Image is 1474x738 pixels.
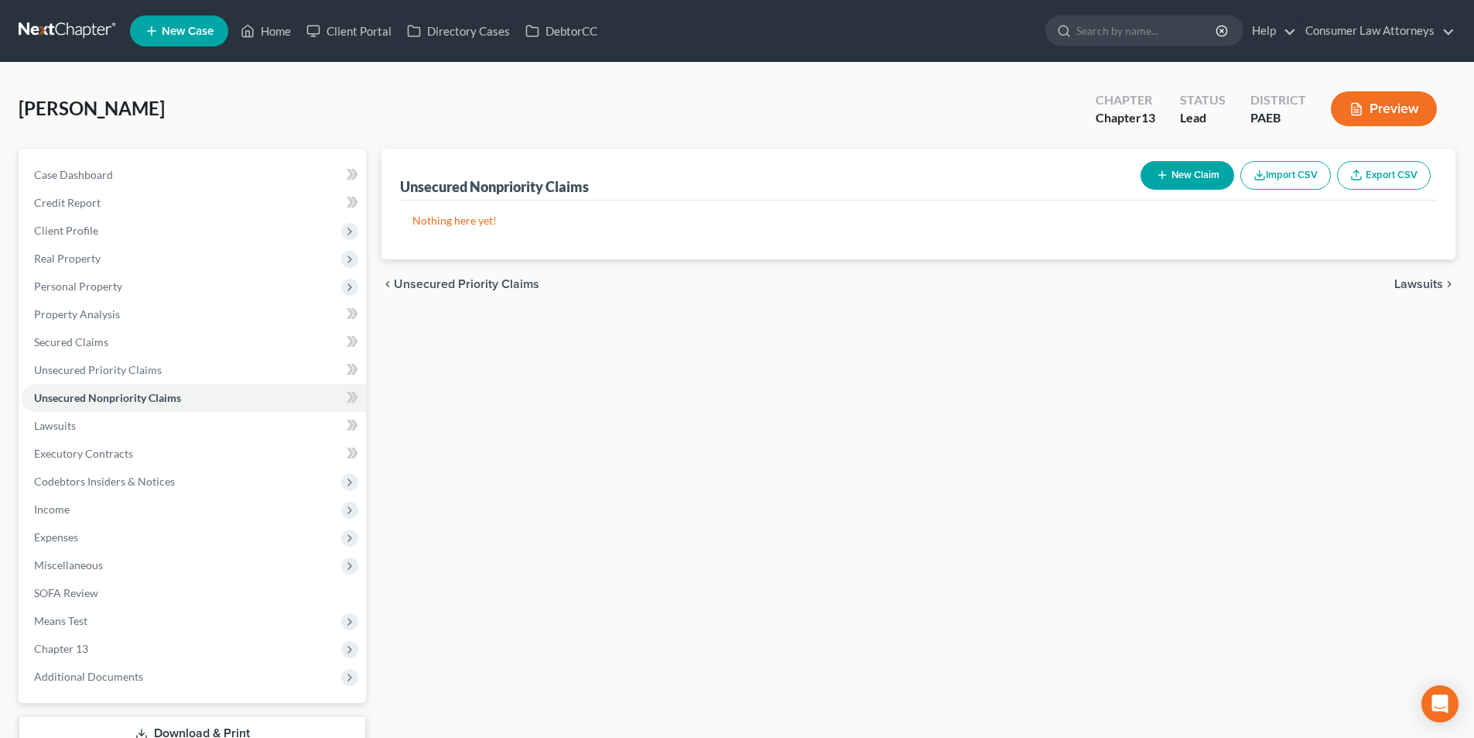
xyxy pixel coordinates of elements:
[1076,16,1218,45] input: Search by name...
[22,189,366,217] a: Credit Report
[34,614,87,627] span: Means Test
[1240,161,1331,190] button: Import CSV
[22,579,366,607] a: SOFA Review
[1394,278,1455,290] button: Lawsuits chevron_right
[34,670,143,683] span: Additional Documents
[381,278,539,290] button: chevron_left Unsecured Priority Claims
[34,196,101,209] span: Credit Report
[34,307,120,321] span: Property Analysis
[1096,109,1155,127] div: Chapter
[381,278,394,290] i: chevron_left
[1331,91,1437,126] button: Preview
[34,558,103,572] span: Miscellaneous
[34,447,133,460] span: Executory Contracts
[1096,91,1155,109] div: Chapter
[299,17,399,45] a: Client Portal
[1250,109,1306,127] div: PAEB
[1141,161,1234,190] button: New Claim
[22,412,366,440] a: Lawsuits
[1421,685,1459,723] div: Open Intercom Messenger
[518,17,605,45] a: DebtorCC
[22,328,366,356] a: Secured Claims
[1244,17,1296,45] a: Help
[22,161,366,189] a: Case Dashboard
[1180,109,1226,127] div: Lead
[34,168,113,181] span: Case Dashboard
[22,384,366,412] a: Unsecured Nonpriority Claims
[34,530,78,544] span: Expenses
[394,278,539,290] span: Unsecured Priority Claims
[22,440,366,468] a: Executory Contracts
[22,356,366,384] a: Unsecured Priority Claims
[34,586,98,599] span: SOFA Review
[1337,161,1431,190] a: Export CSV
[34,252,101,265] span: Real Property
[34,224,98,237] span: Client Profile
[1443,278,1455,290] i: chevron_right
[1394,278,1443,290] span: Lawsuits
[19,97,165,119] span: [PERSON_NAME]
[34,642,88,655] span: Chapter 13
[34,363,162,376] span: Unsecured Priority Claims
[162,26,214,37] span: New Case
[34,335,108,348] span: Secured Claims
[34,419,76,432] span: Lawsuits
[22,300,366,328] a: Property Analysis
[1180,91,1226,109] div: Status
[400,177,589,196] div: Unsecured Nonpriority Claims
[34,391,181,404] span: Unsecured Nonpriority Claims
[412,213,1424,228] p: Nothing here yet!
[34,503,70,516] span: Income
[233,17,299,45] a: Home
[34,475,175,488] span: Codebtors Insiders & Notices
[1298,17,1455,45] a: Consumer Law Attorneys
[1141,110,1155,125] span: 13
[1250,91,1306,109] div: District
[34,280,122,293] span: Personal Property
[399,17,518,45] a: Directory Cases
